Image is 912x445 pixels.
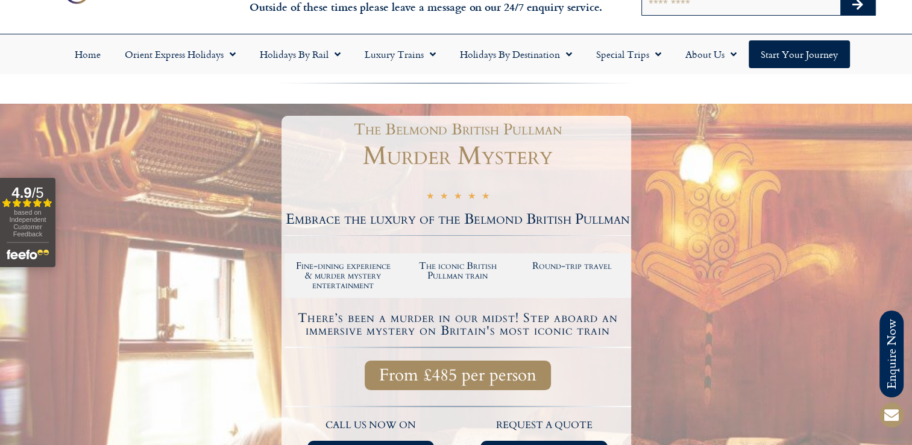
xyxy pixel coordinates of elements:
[353,40,448,68] a: Luxury Trains
[285,144,631,169] h1: Murder Mystery
[63,40,113,68] a: Home
[292,261,395,290] h2: Fine-dining experience & murder mystery entertainment
[440,191,448,204] i: ★
[365,361,551,390] a: From £485 per person
[448,40,584,68] a: Holidays by Destination
[113,40,248,68] a: Orient Express Holidays
[454,191,462,204] i: ★
[584,40,673,68] a: Special Trips
[673,40,749,68] a: About Us
[379,368,536,383] span: From £485 per person
[6,40,906,68] nav: Menu
[291,122,625,137] h1: The Belmond British Pullman
[482,191,489,204] i: ★
[291,418,452,434] p: call us now on
[406,261,509,280] h2: The iconic British Pullman train
[248,40,353,68] a: Holidays by Rail
[468,191,476,204] i: ★
[464,418,625,434] p: request a quote
[285,212,631,227] h2: Embrace the luxury of the Belmond British Pullman
[286,312,629,337] h4: There’s been a murder in our midst! Step aboard an immersive mystery on Britain's most iconic train
[426,191,434,204] i: ★
[521,261,623,271] h2: Round-trip travel
[749,40,850,68] a: Start your Journey
[426,189,489,204] div: 5/5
